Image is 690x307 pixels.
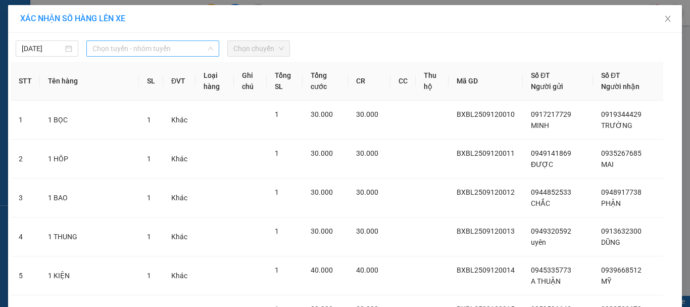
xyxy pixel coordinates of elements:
[163,140,195,179] td: Khác
[390,62,416,101] th: CC
[601,199,621,207] span: PHẬN
[601,266,642,274] span: 0939668512
[275,110,279,118] span: 1
[275,266,279,274] span: 1
[11,62,40,101] th: STT
[11,256,40,295] td: 5
[92,41,213,56] span: Chọn tuyến - nhóm tuyến
[163,217,195,256] td: Khác
[601,71,620,79] span: Số ĐT
[147,272,151,280] span: 1
[163,179,195,217] td: Khác
[531,277,561,285] span: A THUẬN
[531,188,571,196] span: 0944852533
[601,121,632,129] span: TRƯỜNG
[457,227,515,235] span: BXBL2509120013
[601,82,639,91] span: Người nhận
[40,256,139,295] td: 1 KIỆN
[601,188,642,196] span: 0948917738
[147,233,151,241] span: 1
[275,188,279,196] span: 1
[356,110,378,118] span: 30.000
[40,140,139,179] td: 1 HÔP
[11,179,40,217] td: 3
[664,15,672,23] span: close
[531,149,571,157] span: 0949141869
[531,71,550,79] span: Số ĐT
[654,5,682,33] button: Close
[457,149,515,157] span: BXBL2509120011
[601,160,614,168] span: MAI
[531,110,571,118] span: 0917217729
[275,149,279,157] span: 1
[531,160,553,168] span: ĐƯỢC
[40,179,139,217] td: 1 BAO
[356,149,378,157] span: 30.000
[601,149,642,157] span: 0935267685
[601,238,620,246] span: DŨNG
[311,266,333,274] span: 40.000
[531,238,546,246] span: uyên
[139,62,163,101] th: SL
[40,62,139,101] th: Tên hàng
[348,62,390,101] th: CR
[195,62,234,101] th: Loại hàng
[147,155,151,163] span: 1
[11,101,40,140] td: 1
[208,46,214,52] span: down
[20,14,125,23] span: XÁC NHẬN SỐ HÀNG LÊN XE
[531,266,571,274] span: 0945335773
[531,121,549,129] span: MINH
[163,256,195,295] td: Khác
[275,227,279,235] span: 1
[147,116,151,124] span: 1
[11,217,40,256] td: 4
[22,43,63,54] input: 12/09/2025
[449,62,523,101] th: Mã GD
[233,41,284,56] span: Chọn chuyến
[356,266,378,274] span: 40.000
[147,194,151,202] span: 1
[531,227,571,235] span: 0949320592
[531,199,550,207] span: CHẮC
[163,101,195,140] td: Khác
[40,217,139,256] td: 1 THUNG
[303,62,348,101] th: Tổng cước
[311,149,333,157] span: 30.000
[11,140,40,179] td: 2
[457,110,515,118] span: BXBL2509120010
[234,62,267,101] th: Ghi chú
[416,62,449,101] th: Thu hộ
[601,227,642,235] span: 0913632300
[601,110,642,118] span: 0919344429
[311,188,333,196] span: 30.000
[311,227,333,235] span: 30.000
[356,188,378,196] span: 30.000
[531,82,563,91] span: Người gửi
[356,227,378,235] span: 30.000
[163,62,195,101] th: ĐVT
[601,277,611,285] span: MỸ
[40,101,139,140] td: 1 BỌC
[457,188,515,196] span: BXBL2509120012
[311,110,333,118] span: 30.000
[267,62,303,101] th: Tổng SL
[457,266,515,274] span: BXBL2509120014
